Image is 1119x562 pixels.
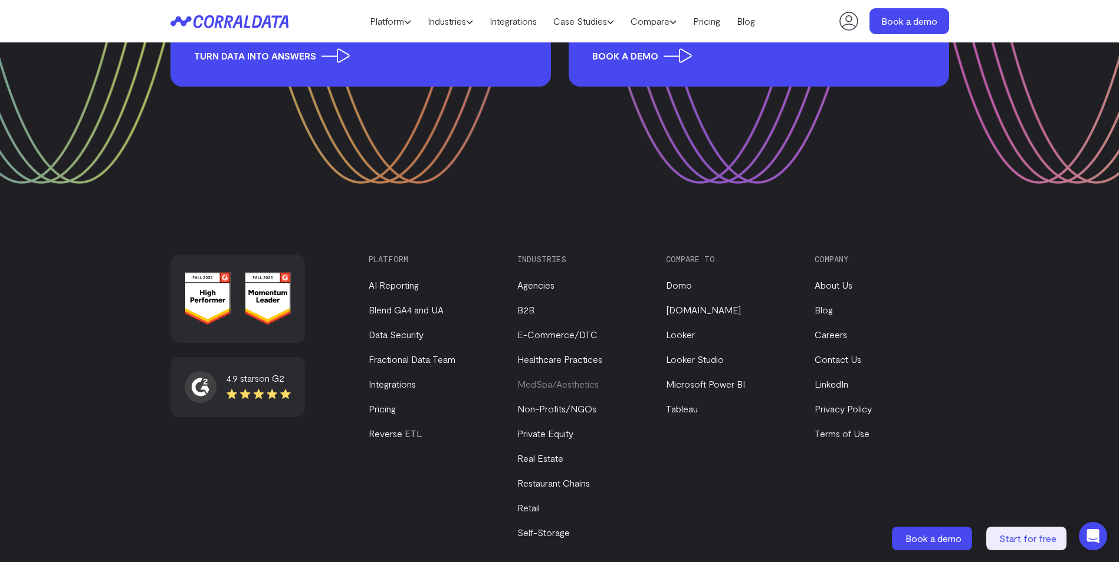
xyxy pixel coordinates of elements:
[369,254,497,264] h3: Platform
[622,12,685,30] a: Compare
[481,12,545,30] a: Integrations
[815,329,847,340] a: Careers
[517,428,573,439] a: Private Equity
[517,254,646,264] h3: Industries
[666,279,692,290] a: Domo
[517,452,563,464] a: Real Estate
[1079,522,1107,550] div: Open Intercom Messenger
[869,8,949,34] a: Book a demo
[369,403,396,414] a: Pricing
[517,329,598,340] a: E-Commerce/DTC
[815,279,852,290] a: About Us
[666,403,698,414] a: Tableau
[592,48,692,63] span: Book a demo
[369,378,416,389] a: Integrations
[369,329,424,340] a: Data Security
[517,477,590,488] a: Restaurant Chains
[815,403,872,414] a: Privacy Policy
[666,353,724,365] a: Looker Studio
[259,372,284,384] span: on G2
[815,304,833,315] a: Blog
[685,12,729,30] a: Pricing
[517,304,534,315] a: B2B
[815,378,848,389] a: LinkedIn
[815,254,943,264] h3: Company
[517,353,602,365] a: Healthcare Practices
[892,527,974,550] a: Book a demo
[905,533,962,544] span: Book a demo
[227,371,291,385] div: 4.9 stars
[369,304,444,315] a: Blend GA4 and UA
[194,48,350,63] span: Turn data into answers
[517,502,540,513] a: Retail
[517,378,599,389] a: MedSpa/Aesthetics
[666,378,745,389] a: Microsoft Power BI
[666,304,741,315] a: [DOMAIN_NAME]
[517,403,596,414] a: Non-Profits/NGOs
[369,353,455,365] a: Fractional Data Team
[362,12,419,30] a: Platform
[419,12,481,30] a: Industries
[369,279,419,290] a: AI Reporting
[185,371,291,403] a: 4.9 starson G2
[666,329,695,340] a: Looker
[369,428,422,439] a: Reverse ETL
[999,533,1056,544] span: Start for free
[545,12,622,30] a: Case Studies
[986,527,1069,550] a: Start for free
[729,12,763,30] a: Blog
[666,254,795,264] h3: Compare to
[517,527,570,538] a: Self-Storage
[815,353,861,365] a: Contact Us
[815,428,869,439] a: Terms of Use
[517,279,554,290] a: Agencies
